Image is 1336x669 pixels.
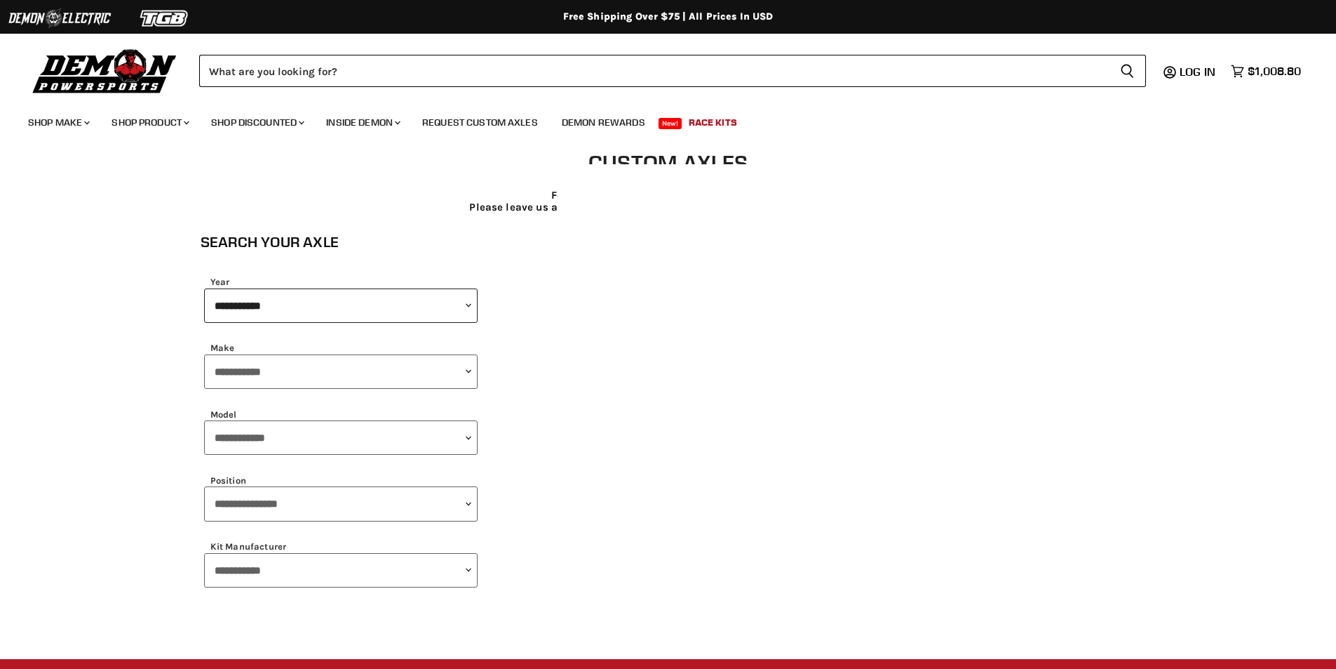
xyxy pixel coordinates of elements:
button: Search [1109,55,1146,87]
div: Free Shipping Over $75 | All Prices In USD [107,11,1229,23]
a: Shop Make [18,108,98,137]
img: Demon Powersports [28,46,182,95]
select: year [204,289,478,323]
a: Request Custom Axles [412,108,548,137]
p: Follow the drop down menu to select your axle Please leave us a message if your axle is not liste... [458,190,879,214]
select: model [204,420,478,455]
span: New! [659,118,682,129]
img: Demon Electric Logo 2 [7,5,112,32]
select: make [204,355,478,389]
form: Product [199,55,1146,87]
a: Race Kits [678,108,748,137]
h1: Search Your Axle [201,234,481,251]
select: position [204,486,478,521]
a: Demon Rewards [551,108,656,137]
a: $1,008.80 [1224,61,1308,81]
select: note [204,553,478,588]
input: Search [199,55,1109,87]
a: Shop Product [101,108,198,137]
span: $1,008.80 [1248,65,1301,78]
img: TGB Logo 2 [112,5,217,32]
ul: Main menu [18,102,1297,137]
span: Log in [1180,65,1215,79]
a: Inside Demon [316,108,409,137]
h1: Custom axles [458,151,879,175]
a: Log in [1173,65,1224,78]
a: Shop Discounted [201,108,313,137]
